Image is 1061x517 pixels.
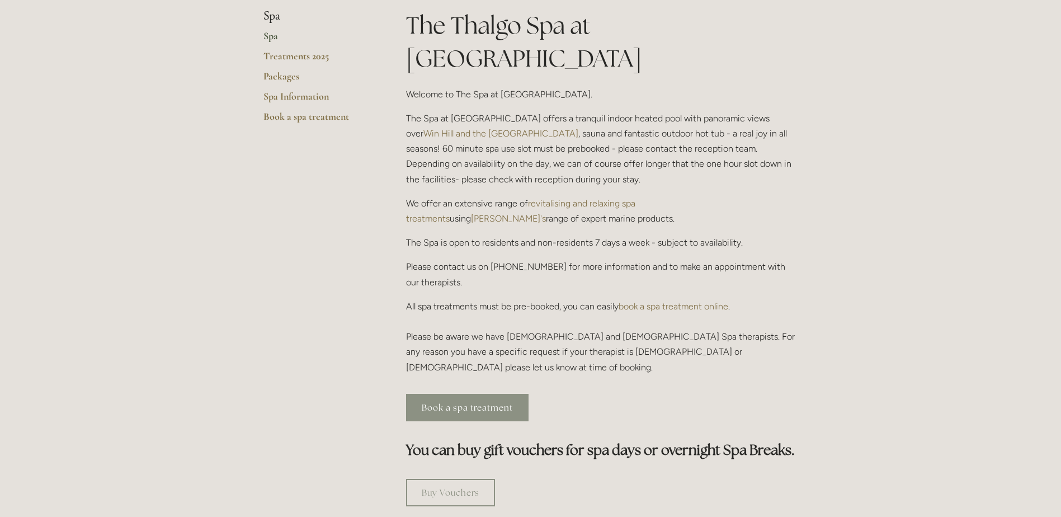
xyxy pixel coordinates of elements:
[263,50,370,70] a: Treatments 2025
[471,213,546,224] a: [PERSON_NAME]'s
[406,479,495,506] a: Buy Vouchers
[406,9,798,75] h1: The Thalgo Spa at [GEOGRAPHIC_DATA]
[406,259,798,289] p: Please contact us on [PHONE_NUMBER] for more information and to make an appointment with our ther...
[263,70,370,90] a: Packages
[406,87,798,102] p: Welcome to The Spa at [GEOGRAPHIC_DATA].
[263,9,370,23] li: Spa
[263,90,370,110] a: Spa Information
[406,441,795,459] strong: You can buy gift vouchers for spa days or overnight Spa Breaks.
[406,196,798,226] p: We offer an extensive range of using range of expert marine products.
[406,299,798,375] p: All spa treatments must be pre-booked, you can easily . Please be aware we have [DEMOGRAPHIC_DATA...
[619,301,728,312] a: book a spa treatment online
[263,30,370,50] a: Spa
[423,128,578,139] a: Win Hill and the [GEOGRAPHIC_DATA]
[406,111,798,187] p: The Spa at [GEOGRAPHIC_DATA] offers a tranquil indoor heated pool with panoramic views over , sau...
[406,235,798,250] p: The Spa is open to residents and non-residents 7 days a week - subject to availability.
[263,110,370,130] a: Book a spa treatment
[406,394,529,421] a: Book a spa treatment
